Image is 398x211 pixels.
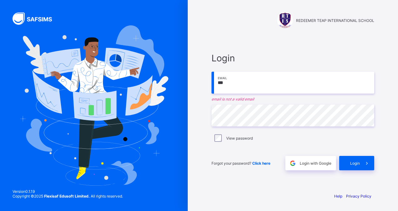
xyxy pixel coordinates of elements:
[252,161,270,166] a: Click here
[296,18,374,23] span: REDEEMER TEAP INTERNATIONAL SCHOOL
[13,194,123,198] span: Copyright © 2025 All rights reserved.
[13,189,123,194] span: Version 0.1.19
[226,136,253,141] label: View password
[289,160,296,167] img: google.396cfc9801f0270233282035f929180a.svg
[350,161,360,166] span: Login
[44,194,90,198] strong: Flexisaf Edusoft Limited.
[212,97,374,101] em: email is not a valid email
[19,25,168,186] img: Hero Image
[346,194,371,198] a: Privacy Policy
[212,53,374,64] span: Login
[13,13,59,25] img: SAFSIMS Logo
[212,161,270,166] span: Forgot your password?
[334,194,342,198] a: Help
[300,161,331,166] span: Login with Google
